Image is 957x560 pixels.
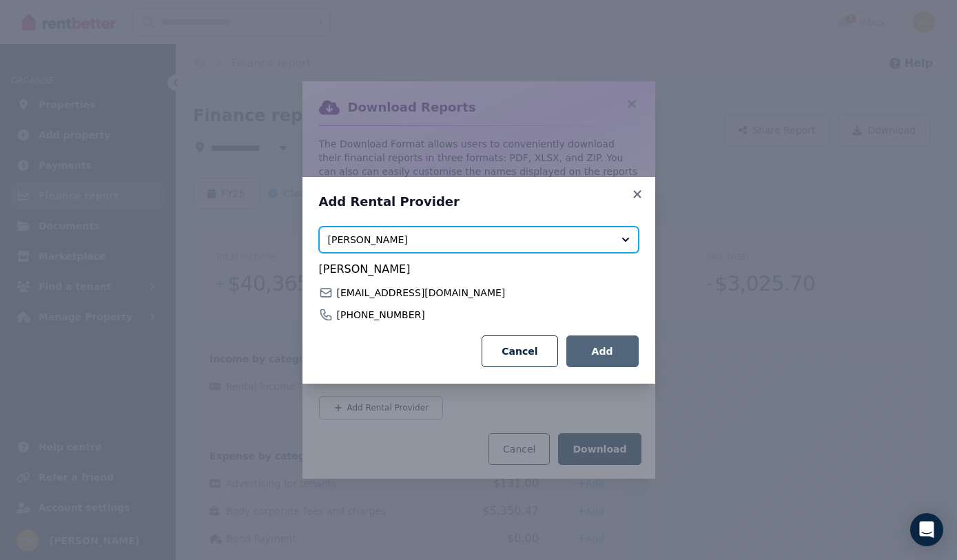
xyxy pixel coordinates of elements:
[328,233,610,247] span: [PERSON_NAME]
[319,261,639,278] span: [PERSON_NAME]
[337,286,506,300] span: [EMAIL_ADDRESS][DOMAIN_NAME]
[319,194,639,210] h3: Add Rental Provider
[566,335,639,367] button: Add
[482,335,557,367] button: Cancel
[337,308,425,322] span: [PHONE_NUMBER]
[319,227,639,253] button: [PERSON_NAME]
[910,513,943,546] div: Open Intercom Messenger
